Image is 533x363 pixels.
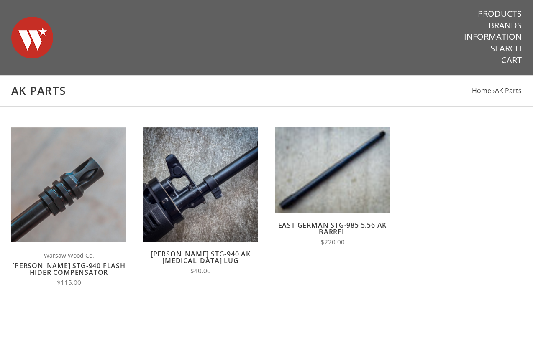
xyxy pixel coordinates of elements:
a: East German STG-985 5.56 AK Barrel [278,221,387,236]
a: Home [472,86,491,95]
a: Information [464,31,522,42]
img: Wieger STG-940 AK Bayonet Lug [143,127,258,242]
img: Wieger STG-940 Flash Hider Compensator [11,127,126,242]
a: Search [490,43,522,54]
a: Cart [501,55,522,66]
span: $40.00 [190,267,211,275]
span: $220.00 [320,238,345,246]
span: $115.00 [57,278,81,287]
a: [PERSON_NAME] STG-940 AK [MEDICAL_DATA] Lug [151,249,251,265]
a: [PERSON_NAME] STG-940 Flash Hider Compensator [12,261,126,277]
a: Brands [489,20,522,31]
img: East German STG-985 5.56 AK Barrel [275,127,390,213]
h1: AK Parts [11,84,522,98]
a: Products [478,8,522,19]
span: Warsaw Wood Co. [11,251,126,260]
img: Warsaw Wood Co. [11,8,53,67]
li: › [493,85,522,96]
a: AK Parts [495,86,522,95]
